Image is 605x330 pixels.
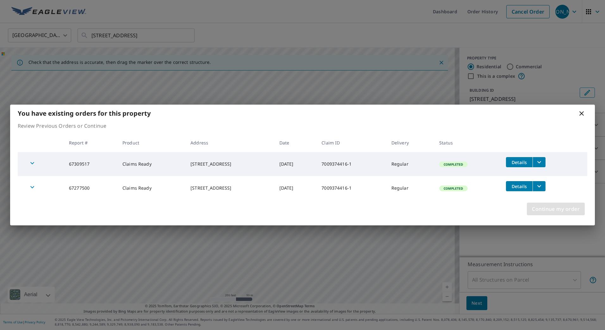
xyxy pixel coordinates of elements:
[316,152,386,176] td: 7009374416-1
[274,176,317,200] td: [DATE]
[434,133,501,152] th: Status
[18,109,151,118] b: You have existing orders for this property
[316,133,386,152] th: Claim ID
[18,122,587,130] p: Review Previous Orders or Continue
[506,181,533,191] button: detailsBtn-67277500
[64,133,117,152] th: Report #
[386,133,434,152] th: Delivery
[117,152,185,176] td: Claims Ready
[64,176,117,200] td: 67277500
[190,185,269,191] div: [STREET_ADDRESS]
[532,205,580,213] span: Continue my order
[64,152,117,176] td: 67309517
[386,176,434,200] td: Regular
[510,183,529,189] span: Details
[274,152,317,176] td: [DATE]
[274,133,317,152] th: Date
[527,203,585,215] button: Continue my order
[440,186,467,191] span: Completed
[510,159,529,165] span: Details
[440,162,467,167] span: Completed
[506,157,533,167] button: detailsBtn-67309517
[386,152,434,176] td: Regular
[316,176,386,200] td: 7009374416-1
[533,181,546,191] button: filesDropdownBtn-67277500
[185,133,274,152] th: Address
[117,133,185,152] th: Product
[190,161,269,167] div: [STREET_ADDRESS]
[533,157,546,167] button: filesDropdownBtn-67309517
[117,176,185,200] td: Claims Ready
